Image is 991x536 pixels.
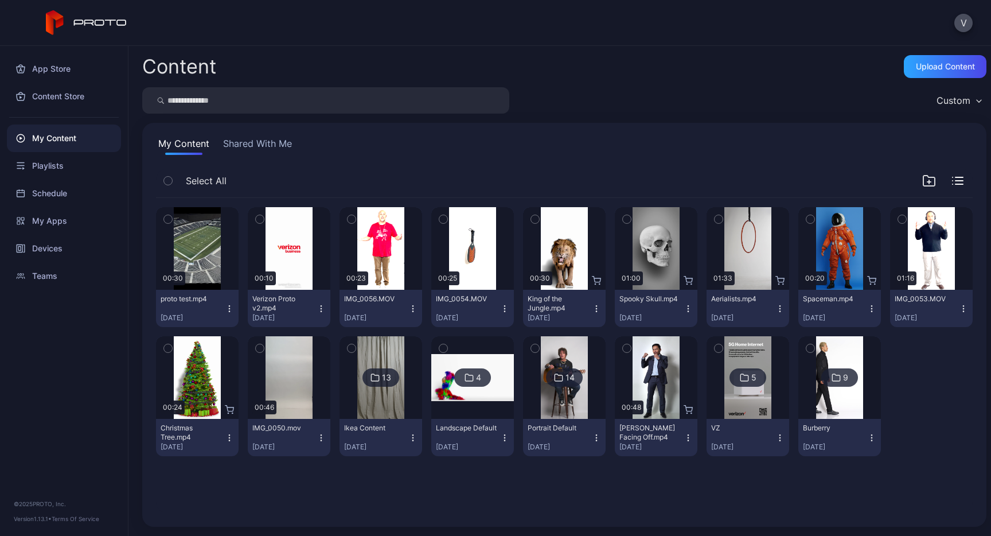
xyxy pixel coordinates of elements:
[340,290,422,327] button: IMG_0056.MOV[DATE]
[895,294,958,304] div: IMG_0053.MOV
[711,313,775,323] div: [DATE]
[619,424,682,442] div: Manny Pacquiao Facing Off.mp4
[615,419,697,456] button: [PERSON_NAME] Facing Off.mp4[DATE]
[7,207,121,235] a: My Apps
[751,372,756,383] div: 5
[619,313,684,323] div: [DATE]
[803,442,867,452] div: [DATE]
[14,515,52,522] span: Version 1.13.1 •
[161,442,225,452] div: [DATE]
[221,137,294,155] button: Shared With Me
[344,313,408,323] div: [DATE]
[528,424,591,433] div: Portrait Default
[904,55,986,78] button: Upload Content
[7,55,121,83] a: App Store
[161,294,224,304] div: proto test.mp4
[7,235,121,262] a: Devices
[565,372,575,383] div: 14
[528,294,591,313] div: King of the Jungle.mp4
[528,313,592,323] div: [DATE]
[711,442,775,452] div: [DATE]
[431,290,514,327] button: IMG_0054.MOV[DATE]
[803,313,867,323] div: [DATE]
[382,372,391,383] div: 13
[523,290,606,327] button: King of the Jungle.mp4[DATE]
[344,424,407,433] div: Ikea Content
[431,419,514,456] button: Landscape Default[DATE]
[52,515,99,522] a: Terms Of Service
[252,313,317,323] div: [DATE]
[161,313,225,323] div: [DATE]
[252,442,317,452] div: [DATE]
[161,424,224,442] div: Christmas Tree.mp4
[843,372,848,383] div: 9
[252,294,315,313] div: Verizon Proto v2.mp4
[615,290,697,327] button: Spooky Skull.mp4[DATE]
[619,442,684,452] div: [DATE]
[7,180,121,207] a: Schedule
[156,419,239,456] button: Christmas Tree.mp4[DATE]
[344,442,408,452] div: [DATE]
[954,14,973,32] button: V
[803,294,866,304] div: Spaceman.mp4
[476,372,481,383] div: 4
[619,294,682,304] div: Spooky Skull.mp4
[436,424,499,433] div: Landscape Default
[707,419,789,456] button: VZ[DATE]
[248,290,330,327] button: Verizon Proto v2.mp4[DATE]
[340,419,422,456] button: Ikea Content[DATE]
[916,62,975,71] div: Upload Content
[436,313,500,323] div: [DATE]
[156,290,239,327] button: proto test.mp4[DATE]
[711,424,774,433] div: VZ
[436,294,499,304] div: IMG_0054.MOV
[803,424,866,433] div: Burberry
[248,419,330,456] button: IMG_0050.mov[DATE]
[937,95,970,106] div: Custom
[528,442,592,452] div: [DATE]
[436,442,500,452] div: [DATE]
[142,57,216,76] div: Content
[14,499,114,508] div: © 2025 PROTO, Inc.
[711,294,774,304] div: Aerialists.mp4
[895,313,959,323] div: [DATE]
[798,419,881,456] button: Burberry[DATE]
[344,294,407,304] div: IMG_0056.MOV
[7,262,121,290] a: Teams
[707,290,789,327] button: Aerialists.mp4[DATE]
[186,174,227,188] span: Select All
[7,152,121,180] a: Playlists
[252,424,315,433] div: IMG_0050.mov
[798,290,881,327] button: Spaceman.mp4[DATE]
[523,419,606,456] button: Portrait Default[DATE]
[7,125,121,152] a: My Content
[156,137,212,155] button: My Content
[890,290,973,327] button: IMG_0053.MOV[DATE]
[931,87,986,114] button: Custom
[7,83,121,110] a: Content Store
